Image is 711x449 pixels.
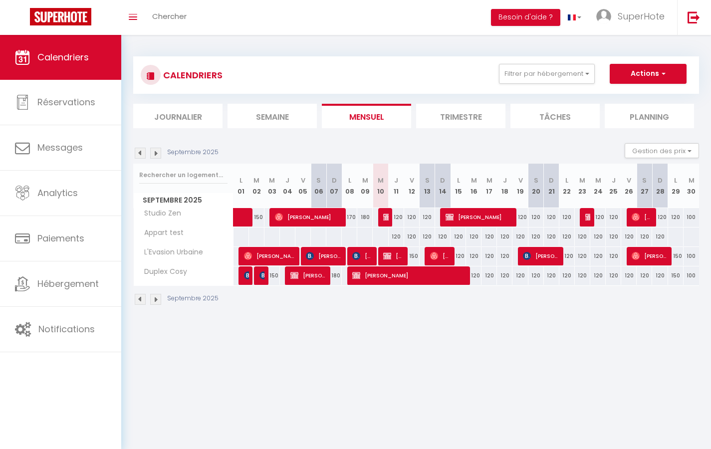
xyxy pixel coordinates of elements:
div: 120 [481,247,497,265]
span: [PERSON_NAME] [352,246,373,265]
th: 29 [668,164,684,208]
th: 19 [512,164,528,208]
th: 21 [544,164,559,208]
span: Réservations [37,96,95,108]
div: 120 [621,227,637,246]
li: Mensuel [322,104,411,128]
th: 25 [606,164,621,208]
div: 120 [466,227,481,246]
div: 150 [404,247,420,265]
th: 05 [295,164,311,208]
abbr: V [301,176,305,185]
abbr: D [332,176,337,185]
span: Chercher [152,11,187,21]
img: ... [596,9,611,24]
span: Appart test [135,227,186,238]
th: 07 [326,164,342,208]
button: Gestion des prix [625,143,699,158]
div: 120 [497,247,512,265]
div: 120 [637,266,652,285]
div: 120 [652,227,668,246]
div: 150 [668,247,684,265]
abbr: M [362,176,368,185]
div: 120 [544,266,559,285]
div: 120 [481,266,497,285]
div: 120 [512,208,528,226]
img: logout [688,11,700,23]
th: 02 [249,164,264,208]
abbr: M [378,176,384,185]
div: 120 [621,266,637,285]
abbr: D [658,176,663,185]
abbr: S [425,176,430,185]
div: 100 [684,266,699,285]
th: 27 [637,164,652,208]
p: Septembre 2025 [167,294,219,303]
span: Notifications [38,323,95,335]
div: 120 [668,208,684,226]
span: Hébergement [37,277,99,290]
span: SuperHote [618,10,665,22]
div: 180 [357,208,373,226]
abbr: M [595,176,601,185]
div: 120 [652,208,668,226]
div: 180 [326,266,342,285]
th: 09 [357,164,373,208]
abbr: M [253,176,259,185]
th: 08 [342,164,357,208]
th: 18 [497,164,512,208]
div: 120 [606,266,621,285]
li: Planning [605,104,694,128]
div: 120 [544,227,559,246]
abbr: J [612,176,616,185]
th: 20 [528,164,544,208]
th: 04 [280,164,295,208]
div: 120 [389,208,404,226]
img: Super Booking [30,8,91,25]
span: [PERSON_NAME] [523,246,559,265]
th: 01 [234,164,249,208]
div: 120 [528,266,544,285]
span: [PERSON_NAME] [PERSON_NAME] [585,208,590,226]
abbr: M [486,176,492,185]
button: Actions [610,64,687,84]
div: 120 [559,208,575,226]
button: Ouvrir le widget de chat LiveChat [8,4,38,34]
th: 28 [652,164,668,208]
span: [PERSON_NAME] [244,246,295,265]
span: [PERSON_NAME] [306,246,342,265]
div: 120 [466,247,481,265]
div: 120 [404,208,420,226]
div: 120 [637,227,652,246]
span: [PERSON_NAME] [352,266,466,285]
div: 120 [575,227,590,246]
div: 120 [559,247,575,265]
div: 120 [575,266,590,285]
span: [PERSON_NAME] [632,208,652,226]
abbr: M [689,176,695,185]
span: Messages [37,141,83,154]
abbr: D [440,176,445,185]
button: Filtrer par hébergement [499,64,595,84]
span: Duplex Cosy [135,266,190,277]
span: [PERSON_NAME] [383,208,388,226]
div: 120 [606,208,621,226]
span: [PERSON_NAME] [446,208,512,226]
div: 120 [590,247,606,265]
div: 120 [481,227,497,246]
div: 120 [512,227,528,246]
li: Semaine [228,104,317,128]
div: 150 [264,266,280,285]
button: Besoin d'aide ? [491,9,560,26]
div: 120 [451,247,466,265]
abbr: J [503,176,507,185]
abbr: S [534,176,538,185]
abbr: L [457,176,460,185]
div: 120 [559,266,575,285]
abbr: L [239,176,242,185]
span: Studio Zen [135,208,184,219]
div: 120 [451,227,466,246]
th: 06 [311,164,326,208]
th: 12 [404,164,420,208]
div: 120 [466,266,481,285]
